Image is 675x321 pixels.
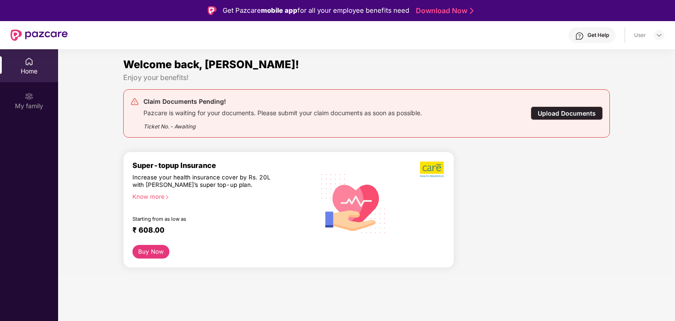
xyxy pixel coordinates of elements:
[575,32,584,40] img: svg+xml;base64,PHN2ZyBpZD0iSGVscC0zMngzMiIgeG1sbnM9Imh0dHA6Ly93d3cudzMub3JnLzIwMDAvc3ZnIiB3aWR0aD...
[132,216,277,222] div: Starting from as low as
[143,117,422,131] div: Ticket No. - Awaiting
[123,73,610,82] div: Enjoy your benefits!
[634,32,646,39] div: User
[587,32,609,39] div: Get Help
[132,174,277,190] div: Increase your health insurance cover by Rs. 20L with [PERSON_NAME]’s super top-up plan.
[165,195,169,200] span: right
[656,32,663,39] img: svg+xml;base64,PHN2ZyBpZD0iRHJvcGRvd24tMzJ4MzIiIHhtbG5zPSJodHRwOi8vd3d3LnczLm9yZy8yMDAwL3N2ZyIgd2...
[132,193,309,199] div: Know more
[143,96,422,107] div: Claim Documents Pending!
[420,161,445,178] img: b5dec4f62d2307b9de63beb79f102df3.png
[11,29,68,41] img: New Pazcare Logo
[132,161,315,170] div: Super-topup Insurance
[25,92,33,101] img: svg+xml;base64,PHN2ZyB3aWR0aD0iMjAiIGhlaWdodD0iMjAiIHZpZXdCb3g9IjAgMCAyMCAyMCIgZmlsbD0ibm9uZSIgeG...
[208,6,216,15] img: Logo
[143,107,422,117] div: Pazcare is waiting for your documents. Please submit your claim documents as soon as possible.
[416,6,471,15] a: Download Now
[531,106,603,120] div: Upload Documents
[315,163,393,243] img: svg+xml;base64,PHN2ZyB4bWxucz0iaHR0cDovL3d3dy53My5vcmcvMjAwMC9zdmciIHhtbG5zOnhsaW5rPSJodHRwOi8vd3...
[123,58,299,71] span: Welcome back, [PERSON_NAME]!
[25,57,33,66] img: svg+xml;base64,PHN2ZyBpZD0iSG9tZSIgeG1sbnM9Imh0dHA6Ly93d3cudzMub3JnLzIwMDAvc3ZnIiB3aWR0aD0iMjAiIG...
[470,6,473,15] img: Stroke
[130,97,139,106] img: svg+xml;base64,PHN2ZyB4bWxucz0iaHR0cDovL3d3dy53My5vcmcvMjAwMC9zdmciIHdpZHRoPSIyNCIgaGVpZ2h0PSIyNC...
[132,245,170,259] button: Buy Now
[132,226,306,236] div: ₹ 608.00
[261,6,297,15] strong: mobile app
[223,5,409,16] div: Get Pazcare for all your employee benefits need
